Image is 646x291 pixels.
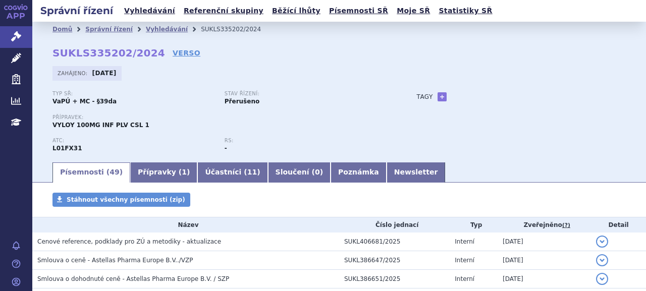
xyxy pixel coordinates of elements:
[197,162,267,183] a: Účastníci (11)
[130,162,197,183] a: Přípravky (1)
[52,47,165,59] strong: SUKLS335202/2024
[52,91,214,97] p: Typ SŘ:
[455,275,474,282] span: Interní
[121,4,178,18] a: Vyhledávání
[331,162,387,183] a: Poznámka
[269,4,324,18] a: Běžící lhůty
[201,22,274,37] li: SUKLS335202/2024
[450,217,498,232] th: Typ
[315,168,320,176] span: 0
[498,232,591,251] td: [DATE]
[339,270,450,288] td: SUKL386651/2025
[455,238,474,245] span: Interní
[268,162,331,183] a: Sloučení (0)
[37,238,221,245] span: Cenové reference, podklady pro ZÚ a metodiky - aktualizace
[52,138,214,144] p: ATC:
[339,251,450,270] td: SUKL386647/2025
[455,257,474,264] span: Interní
[52,193,190,207] a: Stáhnout všechny písemnosti (zip)
[52,162,130,183] a: Písemnosti (49)
[52,26,72,33] a: Domů
[85,26,133,33] a: Správní řízení
[37,275,229,282] span: Smlouva o dohodnuté ceně - Astellas Pharma Europe B.V. / SZP
[225,145,227,152] strong: -
[498,217,591,232] th: Zveřejněno
[247,168,257,176] span: 11
[225,98,259,105] strong: Přerušeno
[32,217,339,232] th: Název
[596,236,608,248] button: detail
[326,4,391,18] a: Písemnosti SŘ
[225,138,387,144] p: RS:
[596,254,608,266] button: detail
[562,222,570,229] abbr: (?)
[387,162,446,183] a: Newsletter
[92,70,117,77] strong: [DATE]
[32,4,121,18] h2: Správní řízení
[182,168,187,176] span: 1
[52,122,149,129] span: VYLOY 100MG INF PLV CSL 1
[596,273,608,285] button: detail
[591,217,646,232] th: Detail
[52,98,117,105] strong: VaPÚ + MC - §39da
[339,232,450,251] td: SUKL406681/2025
[181,4,266,18] a: Referenční skupiny
[225,91,387,97] p: Stav řízení:
[438,92,447,101] a: +
[498,251,591,270] td: [DATE]
[58,69,89,77] span: Zahájeno:
[173,48,200,58] a: VERSO
[110,168,119,176] span: 49
[146,26,188,33] a: Vyhledávání
[52,114,397,121] p: Přípravek:
[37,257,193,264] span: Smlouva o ceně - Astellas Pharma Europe B.V../VZP
[498,270,591,288] td: [DATE]
[339,217,450,232] th: Číslo jednací
[67,196,185,203] span: Stáhnout všechny písemnosti (zip)
[417,91,433,103] h3: Tagy
[394,4,433,18] a: Moje SŘ
[436,4,495,18] a: Statistiky SŘ
[52,145,82,152] strong: ZOLBETUXIMAB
